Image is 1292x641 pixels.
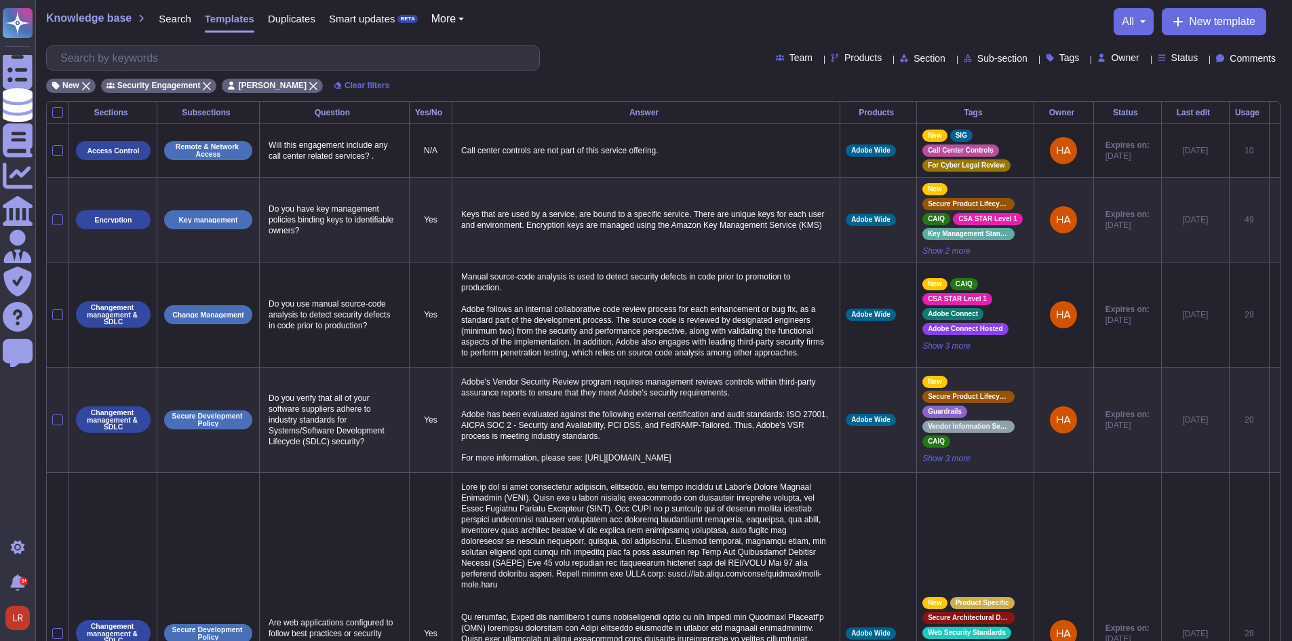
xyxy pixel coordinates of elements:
span: Secure Architectural Design Standards [928,615,1009,621]
span: all [1122,16,1134,27]
span: Expires on: [1105,409,1150,420]
span: Expires on: [1105,209,1150,220]
div: 20 [1235,414,1264,425]
span: Show 2 more [922,246,1028,256]
span: [DATE] [1105,315,1150,326]
span: Web Security Standards [928,629,1006,636]
p: Do you use manual source-code analysis to detect security defects in code prior to production? [265,295,404,334]
span: Status [1171,53,1198,62]
img: user [1050,206,1077,233]
div: Tags [922,109,1028,117]
span: More [431,14,456,24]
span: Adobe Wide [851,630,890,637]
p: Changement management & SDLC [81,409,146,431]
span: Templates [205,14,254,24]
p: Keys that are used by a service, are bound to a specific service. There are unique keys for each ... [458,206,834,234]
button: More [431,14,465,24]
span: Adobe Connect [928,311,978,317]
span: New [928,378,942,385]
span: Adobe Connect Hosted [928,326,1003,332]
div: Last edit [1167,109,1224,117]
span: Product Specific [956,600,1009,606]
div: Usage [1235,109,1264,117]
span: Duplicates [268,14,315,24]
span: Expires on: [1105,140,1150,151]
div: 29 [1235,309,1264,320]
span: New template [1189,16,1255,27]
p: Remote & Network Access [169,143,248,157]
img: user [1050,301,1077,328]
p: Call center controls are not part of this service offering. [458,142,834,159]
span: Adobe Wide [851,147,890,154]
div: [DATE] [1167,628,1224,639]
span: CAIQ [928,438,945,445]
span: Products [844,53,882,62]
span: Adobe Wide [851,216,890,223]
button: all [1122,16,1146,27]
p: Secure Development Policy [169,626,248,640]
img: user [1050,137,1077,164]
span: Security Engagement [117,81,201,90]
span: New [928,281,942,288]
div: Answer [458,109,834,117]
span: Secure Product Lifecycle Standard [928,201,1009,208]
div: Question [265,109,404,117]
span: New [928,132,942,139]
div: [DATE] [1167,214,1224,225]
p: Yes [415,309,446,320]
div: Status [1099,109,1156,117]
span: Knowledge base [46,13,132,24]
p: Key management [179,216,238,224]
img: user [1050,406,1077,433]
span: Vendor Information Security Standard [928,423,1009,430]
div: Sections [75,109,151,117]
p: Manual source-code analysis is used to detect security defects in code prior to promotion to prod... [458,268,834,362]
input: Search by keywords [54,46,539,70]
p: Encryption [95,216,132,224]
div: Subsections [163,109,254,117]
span: Show 3 more [922,341,1028,351]
span: Expires on: [1105,304,1150,315]
span: New [62,81,79,90]
span: Guardrails [928,408,962,415]
div: Owner [1040,109,1088,117]
span: CSA STAR Level 1 [958,216,1017,222]
p: Yes [415,628,446,639]
p: Access Control [87,147,139,155]
span: [DATE] [1105,151,1150,161]
div: 9+ [20,577,28,585]
span: CSA STAR Level 1 [928,296,987,303]
span: [PERSON_NAME] [238,81,307,90]
span: SIG [956,132,967,139]
p: Do you verify that all of your software suppliers adhere to industry standards for Systems/Softwa... [265,389,404,450]
div: Products [846,109,911,117]
span: Team [789,53,813,62]
span: Adobe Wide [851,416,890,423]
span: New [928,186,942,193]
button: user [3,603,39,633]
span: Section [914,54,945,63]
div: [DATE] [1167,414,1224,425]
span: CAIQ [956,281,973,288]
span: Tags [1059,53,1080,62]
span: Smart updates [329,14,395,24]
button: New template [1162,8,1266,35]
span: Secure Product Lifecycle Standard [928,393,1009,400]
span: Call Center Controls [928,147,994,154]
img: user [5,606,30,630]
span: Search [159,14,191,24]
p: Adobe's Vendor Security Review program requires management reviews controls within third-party as... [458,373,834,467]
span: Show 3 more [922,453,1028,464]
p: Secure Development Policy [169,412,248,427]
span: Owner [1111,53,1139,62]
span: New [928,600,942,606]
span: Adobe Wide [851,311,890,318]
p: Yes [415,214,446,225]
p: Changement management & SDLC [81,304,146,326]
div: 28 [1235,628,1264,639]
p: Will this engagement include any call center related services? . [265,136,404,165]
p: Change Management [172,311,244,319]
span: Clear filters [345,81,389,90]
span: Expires on: [1105,623,1150,634]
div: [DATE] [1167,309,1224,320]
